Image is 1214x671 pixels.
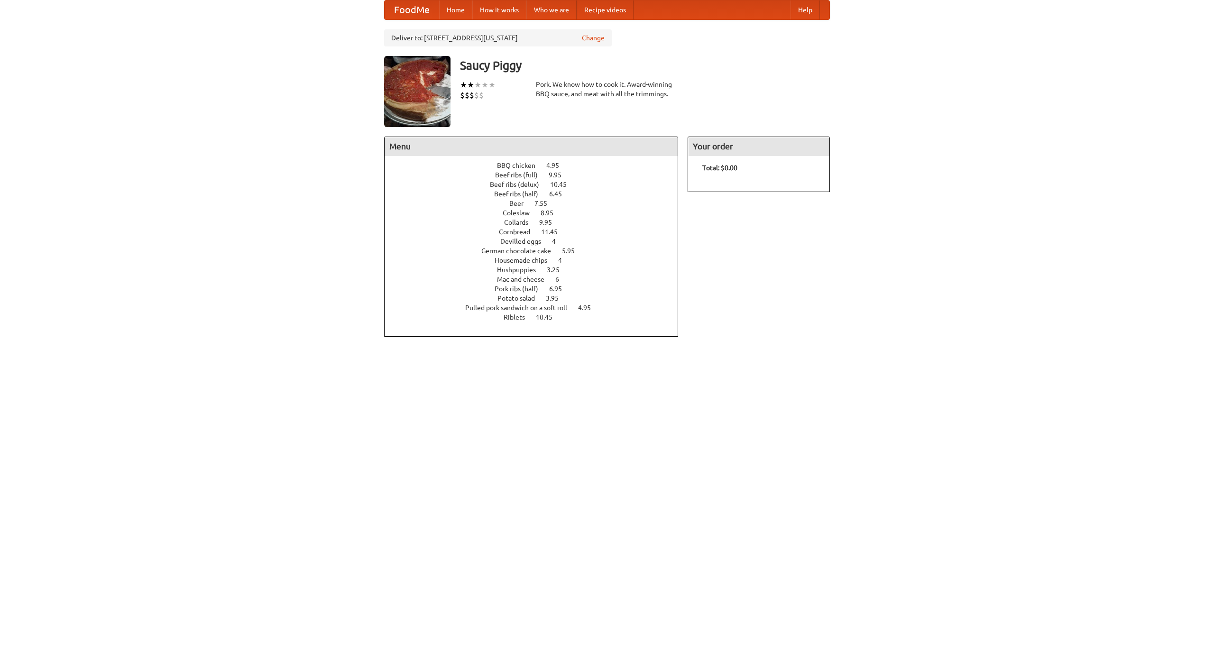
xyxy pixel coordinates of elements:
b: Total: $0.00 [702,164,737,172]
a: Riblets 10.45 [504,313,570,321]
li: $ [479,90,484,101]
a: Help [791,0,820,19]
span: 5.95 [562,247,584,255]
span: Devilled eggs [500,238,551,245]
img: angular.jpg [384,56,451,127]
span: Housemade chips [495,257,557,264]
a: Pulled pork sandwich on a soft roll 4.95 [465,304,608,312]
a: Potato salad 3.95 [497,294,576,302]
a: Beef ribs (half) 6.45 [494,190,579,198]
span: Pork ribs (half) [495,285,548,293]
div: Deliver to: [STREET_ADDRESS][US_STATE] [384,29,612,46]
span: 6.95 [549,285,571,293]
span: Cornbread [499,228,540,236]
li: $ [465,90,469,101]
span: 10.45 [550,181,576,188]
a: Housemade chips 4 [495,257,579,264]
li: $ [460,90,465,101]
span: 9.95 [549,171,571,179]
li: ★ [481,80,488,90]
span: Beef ribs (half) [494,190,548,198]
span: Riblets [504,313,534,321]
a: Pork ribs (half) 6.95 [495,285,579,293]
a: Change [582,33,605,43]
li: ★ [460,80,467,90]
a: FoodMe [385,0,439,19]
span: Hushpuppies [497,266,545,274]
h4: Your order [688,137,829,156]
span: 9.95 [539,219,561,226]
span: 3.25 [547,266,569,274]
a: How it works [472,0,526,19]
a: Beer 7.55 [509,200,565,207]
a: Coleslaw 8.95 [503,209,571,217]
span: BBQ chicken [497,162,545,169]
li: ★ [467,80,474,90]
a: German chocolate cake 5.95 [481,247,592,255]
span: 4.95 [546,162,569,169]
span: 7.55 [534,200,557,207]
a: Who we are [526,0,577,19]
a: Home [439,0,472,19]
a: Beef ribs (delux) 10.45 [490,181,584,188]
span: 11.45 [541,228,567,236]
a: Hushpuppies 3.25 [497,266,577,274]
a: Beef ribs (full) 9.95 [495,171,579,179]
span: 8.95 [541,209,563,217]
span: 4 [552,238,565,245]
span: Beef ribs (delux) [490,181,549,188]
span: 4.95 [578,304,600,312]
span: 10.45 [536,313,562,321]
a: BBQ chicken 4.95 [497,162,577,169]
span: 3.95 [546,294,568,302]
span: 4 [558,257,571,264]
a: Collards 9.95 [504,219,570,226]
h4: Menu [385,137,678,156]
span: Coleslaw [503,209,539,217]
span: Mac and cheese [497,276,554,283]
span: Beer [509,200,533,207]
h3: Saucy Piggy [460,56,830,75]
a: Cornbread 11.45 [499,228,575,236]
span: Potato salad [497,294,544,302]
a: Recipe videos [577,0,634,19]
span: Pulled pork sandwich on a soft roll [465,304,577,312]
span: 6 [555,276,569,283]
span: Collards [504,219,538,226]
li: ★ [474,80,481,90]
a: Devilled eggs 4 [500,238,573,245]
li: $ [474,90,479,101]
span: German chocolate cake [481,247,561,255]
div: Pork. We know how to cook it. Award-winning BBQ sauce, and meat with all the trimmings. [536,80,678,99]
span: 6.45 [549,190,571,198]
span: Beef ribs (full) [495,171,547,179]
li: $ [469,90,474,101]
a: Mac and cheese 6 [497,276,577,283]
li: ★ [488,80,496,90]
